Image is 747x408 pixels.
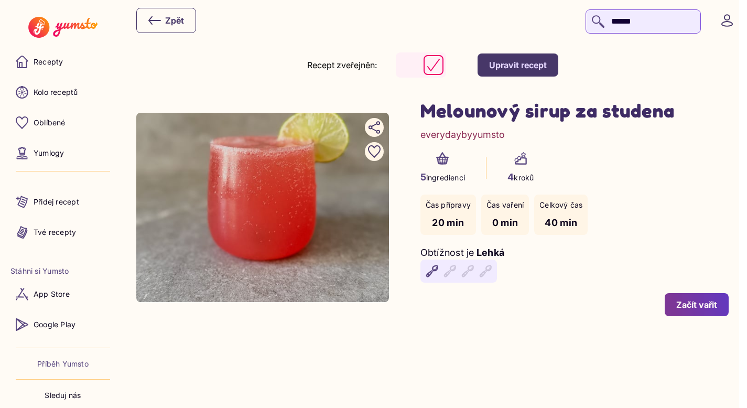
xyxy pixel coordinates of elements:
[676,299,717,310] div: Začít vařit
[420,170,465,184] p: ingrediencí
[37,359,89,369] a: Příběh Yumsto
[34,117,66,128] p: Oblíbené
[477,247,504,258] span: Lehká
[539,200,582,210] p: Celkový čas
[10,282,115,307] a: App Store
[10,110,115,135] a: Oblíbené
[10,266,115,276] li: Stáhni si Yumsto
[432,217,464,228] span: 20 min
[34,148,64,158] p: Yumlogy
[136,113,389,302] img: undefined
[492,217,518,228] span: 0 min
[34,319,75,330] p: Google Play
[45,390,81,401] p: Sleduj nás
[34,289,70,299] p: App Store
[10,189,115,214] a: Přidej recept
[307,60,377,70] label: Recept zveřejněn:
[34,57,63,67] p: Recepty
[136,8,196,33] button: Zpět
[34,227,76,238] p: Tvé recepty
[426,200,471,210] p: Čas přípravy
[10,49,115,74] a: Recepty
[34,87,78,98] p: Kolo receptů
[10,220,115,245] a: Tvé recepty
[10,312,115,337] a: Google Play
[507,171,514,182] span: 4
[420,99,729,122] h1: Melounový sirup za studena
[34,197,79,207] p: Přidej recept
[10,141,115,166] a: Yumlogy
[486,200,524,210] p: Čas vaření
[489,59,547,71] div: Upravit recept
[420,245,474,260] p: Obtížnost je
[507,170,534,184] p: kroků
[28,17,97,38] img: Yumsto logo
[420,127,505,142] a: everydaybyyumsto
[665,293,729,316] button: Začít vařit
[148,14,184,27] div: Zpět
[545,217,577,228] span: 40 min
[10,80,115,105] a: Kolo receptů
[478,53,558,77] button: Upravit recept
[420,171,426,182] span: 5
